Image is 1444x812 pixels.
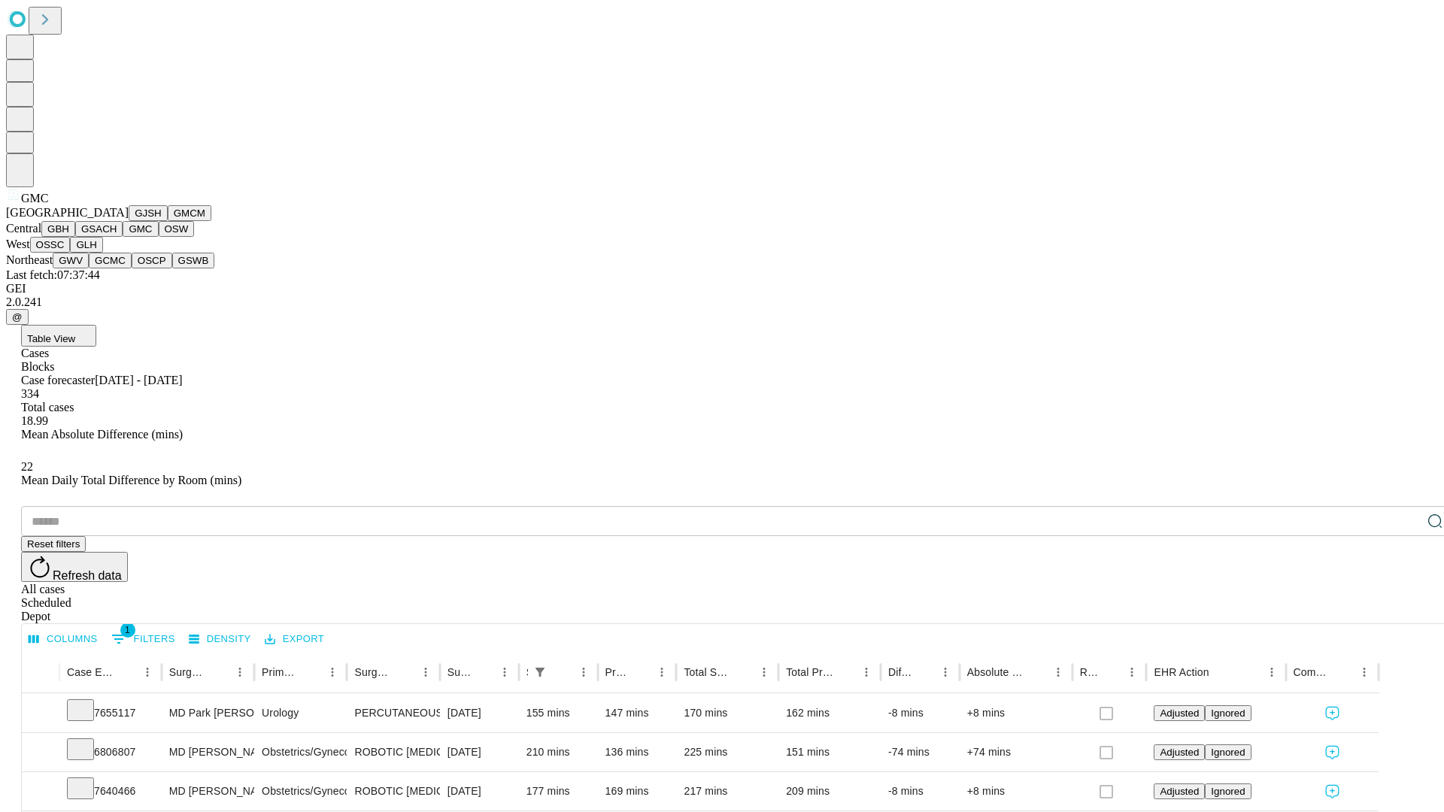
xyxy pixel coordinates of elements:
[888,694,952,732] div: -8 mins
[6,238,30,250] span: West
[67,772,154,810] div: 7640466
[116,662,137,683] button: Sort
[1160,707,1199,719] span: Adjusted
[6,282,1438,295] div: GEI
[6,295,1438,309] div: 2.0.241
[447,733,511,771] div: [DATE]
[573,662,594,683] button: Menu
[1080,666,1100,678] div: Resolved in EHR
[129,205,168,221] button: GJSH
[526,733,590,771] div: 210 mins
[447,694,511,732] div: [DATE]
[1211,662,1232,683] button: Sort
[354,733,432,771] div: ROBOTIC [MEDICAL_DATA] [MEDICAL_DATA] WITH REMOVAL TUBES AND/OR OVARIES FOR UTERUS GREATER THAN 2...
[888,772,952,810] div: -8 mins
[394,662,415,683] button: Sort
[733,662,754,683] button: Sort
[605,666,629,678] div: Predicted In Room Duration
[137,662,158,683] button: Menu
[29,740,52,766] button: Expand
[1205,744,1251,760] button: Ignored
[21,474,241,486] span: Mean Daily Total Difference by Room (mins)
[21,192,48,205] span: GMC
[754,662,775,683] button: Menu
[1027,662,1048,683] button: Sort
[447,666,472,678] div: Surgery Date
[262,666,299,678] div: Primary Service
[935,662,956,683] button: Menu
[95,374,182,386] span: [DATE] - [DATE]
[967,694,1065,732] div: +8 mins
[684,694,771,732] div: 170 mins
[168,205,211,221] button: GMCM
[132,253,172,268] button: OSCP
[6,206,129,219] span: [GEOGRAPHIC_DATA]
[67,733,154,771] div: 6806807
[967,733,1065,771] div: +74 mins
[29,701,52,727] button: Expand
[21,552,128,582] button: Refresh data
[27,333,75,344] span: Table View
[1154,705,1205,721] button: Adjusted
[786,772,873,810] div: 209 mins
[1205,705,1251,721] button: Ignored
[53,569,122,582] span: Refresh data
[21,374,95,386] span: Case forecaster
[856,662,877,683] button: Menu
[89,253,132,268] button: GCMC
[605,694,669,732] div: 147 mins
[21,414,48,427] span: 18.99
[261,628,328,651] button: Export
[1154,666,1209,678] div: EHR Action
[185,628,255,651] button: Density
[354,666,392,678] div: Surgery Name
[322,662,343,683] button: Menu
[123,221,158,237] button: GMC
[1100,662,1121,683] button: Sort
[53,253,89,268] button: GWV
[6,268,100,281] span: Last fetch: 07:37:44
[1205,783,1251,799] button: Ignored
[229,662,250,683] button: Menu
[888,733,952,771] div: -74 mins
[21,325,96,347] button: Table View
[208,662,229,683] button: Sort
[301,662,322,683] button: Sort
[21,536,86,552] button: Reset filters
[967,666,1025,678] div: Absolute Difference
[1121,662,1142,683] button: Menu
[67,694,154,732] div: 7655117
[1048,662,1069,683] button: Menu
[262,772,339,810] div: Obstetrics/Gynecology
[1211,707,1245,719] span: Ignored
[526,694,590,732] div: 155 mins
[526,772,590,810] div: 177 mins
[169,694,247,732] div: MD Park [PERSON_NAME]
[605,733,669,771] div: 136 mins
[447,772,511,810] div: [DATE]
[786,694,873,732] div: 162 mins
[888,666,912,678] div: Difference
[354,772,432,810] div: ROBOTIC [MEDICAL_DATA] [MEDICAL_DATA] REMOVAL TUBES AND OVARIES FOR UTERUS 250GM OR LESS
[651,662,672,683] button: Menu
[262,694,339,732] div: Urology
[29,779,52,805] button: Expand
[684,733,771,771] div: 225 mins
[415,662,436,683] button: Menu
[786,733,873,771] div: 151 mins
[172,253,215,268] button: GSWB
[494,662,515,683] button: Menu
[21,460,33,473] span: 22
[1154,744,1205,760] button: Adjusted
[108,627,179,651] button: Show filters
[630,662,651,683] button: Sort
[75,221,123,237] button: GSACH
[25,628,102,651] button: Select columns
[684,772,771,810] div: 217 mins
[552,662,573,683] button: Sort
[684,666,731,678] div: Total Scheduled Duration
[169,772,247,810] div: MD [PERSON_NAME]
[21,401,74,414] span: Total cases
[12,311,23,323] span: @
[27,538,80,550] span: Reset filters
